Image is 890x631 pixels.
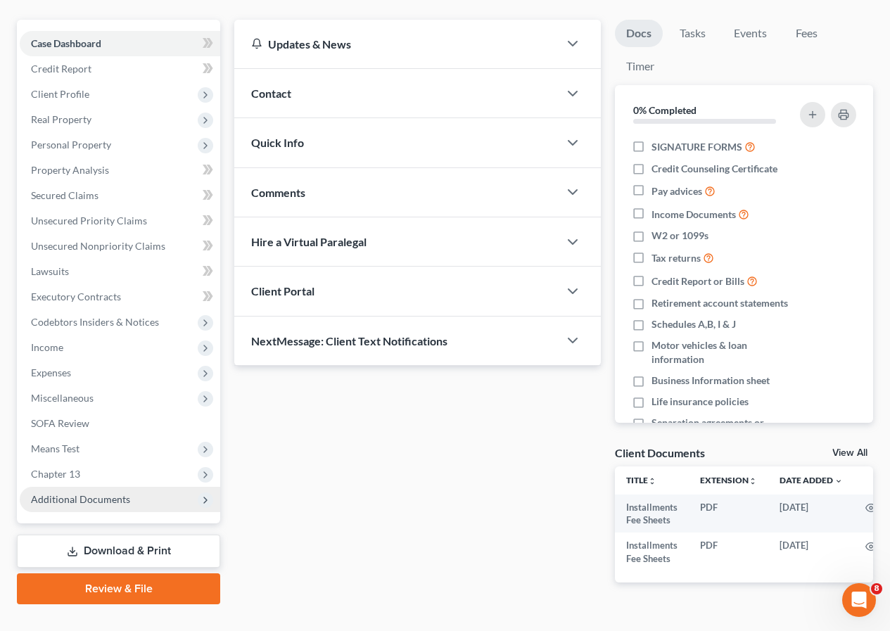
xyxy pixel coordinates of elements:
[31,341,63,353] span: Income
[651,162,777,176] span: Credit Counseling Certificate
[749,477,757,485] i: unfold_more
[651,274,744,288] span: Credit Report or Bills
[31,442,80,454] span: Means Test
[651,208,736,222] span: Income Documents
[31,417,89,429] span: SOFA Review
[651,395,749,409] span: Life insurance policies
[615,53,666,80] a: Timer
[651,296,788,310] span: Retirement account statements
[780,475,843,485] a: Date Added expand_more
[615,20,663,47] a: Docs
[31,113,91,125] span: Real Property
[832,448,867,458] a: View All
[31,88,89,100] span: Client Profile
[251,186,305,199] span: Comments
[17,535,220,568] a: Download & Print
[31,63,91,75] span: Credit Report
[651,317,736,331] span: Schedules A,B, I & J
[31,164,109,176] span: Property Analysis
[651,338,796,367] span: Motor vehicles & loan information
[651,251,701,265] span: Tax returns
[689,533,768,571] td: PDF
[20,284,220,310] a: Executory Contracts
[31,189,98,201] span: Secured Claims
[651,229,708,243] span: W2 or 1099s
[31,265,69,277] span: Lawsuits
[700,475,757,485] a: Extensionunfold_more
[723,20,778,47] a: Events
[31,240,165,252] span: Unsecured Nonpriority Claims
[615,495,689,533] td: Installments Fee Sheets
[251,284,314,298] span: Client Portal
[651,184,702,198] span: Pay advices
[20,208,220,234] a: Unsecured Priority Claims
[251,87,291,100] span: Contact
[768,495,854,533] td: [DATE]
[784,20,829,47] a: Fees
[31,37,101,49] span: Case Dashboard
[20,259,220,284] a: Lawsuits
[842,583,876,617] iframe: Intercom live chat
[615,533,689,571] td: Installments Fee Sheets
[20,234,220,259] a: Unsecured Nonpriority Claims
[251,334,447,348] span: NextMessage: Client Text Notifications
[31,392,94,404] span: Miscellaneous
[20,158,220,183] a: Property Analysis
[31,139,111,151] span: Personal Property
[31,291,121,302] span: Executory Contracts
[17,573,220,604] a: Review & File
[31,493,130,505] span: Additional Documents
[648,477,656,485] i: unfold_more
[251,37,542,51] div: Updates & News
[20,31,220,56] a: Case Dashboard
[651,374,770,388] span: Business Information sheet
[689,495,768,533] td: PDF
[31,316,159,328] span: Codebtors Insiders & Notices
[633,104,697,116] strong: 0% Completed
[834,477,843,485] i: expand_more
[31,215,147,227] span: Unsecured Priority Claims
[20,411,220,436] a: SOFA Review
[20,183,220,208] a: Secured Claims
[31,367,71,378] span: Expenses
[20,56,220,82] a: Credit Report
[651,140,742,154] span: SIGNATURE FORMS
[251,136,304,149] span: Quick Info
[251,235,367,248] span: Hire a Virtual Paralegal
[871,583,882,594] span: 8
[651,416,796,444] span: Separation agreements or decrees of divorces
[626,475,656,485] a: Titleunfold_more
[668,20,717,47] a: Tasks
[615,445,705,460] div: Client Documents
[31,468,80,480] span: Chapter 13
[768,533,854,571] td: [DATE]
